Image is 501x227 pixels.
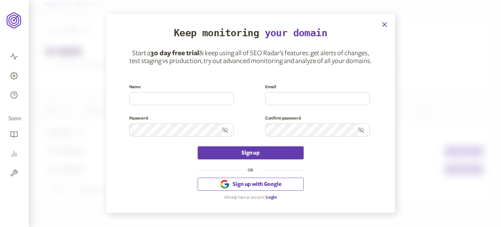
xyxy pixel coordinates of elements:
[129,195,372,200] p: Already have an account?
[129,84,236,89] label: Name
[129,49,372,65] p: Start a & keep using all of SEO Radar’s features: get alerts of changes, test staging vs producti...
[8,115,20,122] span: Soon:
[129,27,372,39] h2: Keep monitoring
[241,168,260,173] legend: OR
[198,178,304,191] button: Sign up with Google
[265,27,327,39] span: your domain
[265,116,372,121] label: Confirm password
[265,84,372,89] label: Email
[129,116,236,121] label: Password
[150,49,199,57] span: 30 day free trial
[198,146,304,159] button: Sign up
[266,195,277,200] a: Login
[233,180,281,188] span: Sign up with Google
